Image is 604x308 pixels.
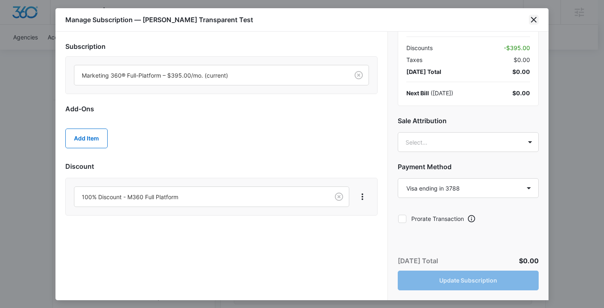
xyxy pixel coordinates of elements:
p: [DATE] Total [398,256,438,266]
h2: Discount [65,161,378,171]
span: - $395.00 [504,44,530,52]
span: $0.00 [514,55,530,64]
div: ( [DATE] ) [406,89,453,97]
input: Subscription [82,71,83,80]
label: Prorate Transaction [398,214,464,223]
h2: Subscription [65,41,378,51]
h2: Payment Method [398,162,539,172]
button: Add Item [65,129,108,148]
button: View More [356,190,369,203]
h2: Sale Attribution [398,116,539,126]
h2: Add-Ons [65,104,378,114]
span: Next Bill [406,90,429,97]
button: Clear [332,190,346,203]
button: Clear [352,69,365,82]
div: $0.00 [512,89,530,97]
span: Taxes [406,55,422,64]
span: $0.00 [512,67,530,76]
h1: Manage Subscription — [PERSON_NAME] Transparent Test [65,15,253,25]
span: [DATE] Total [406,67,441,76]
span: $0.00 [519,257,539,265]
button: close [529,15,539,25]
span: Discounts [406,44,433,52]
